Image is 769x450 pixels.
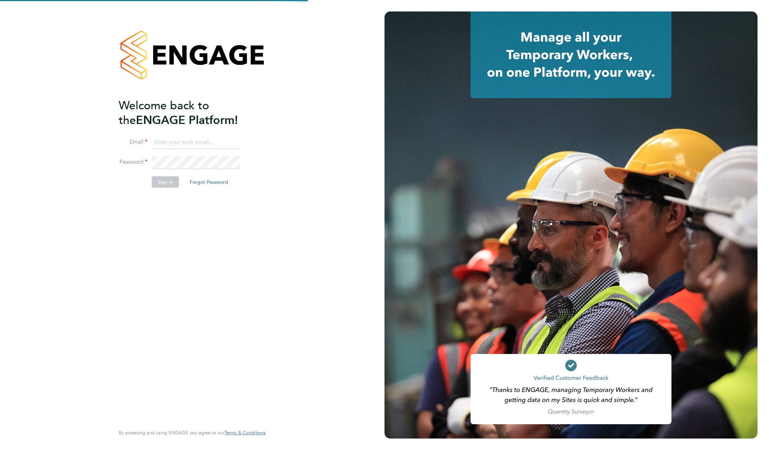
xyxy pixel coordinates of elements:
[119,98,259,128] h2: ENGAGE Platform!
[119,99,209,127] span: Welcome back to the
[119,430,266,436] span: By accessing and using ENGAGE you agree to our
[152,136,240,149] input: Enter your work email...
[225,430,266,436] a: Terms & Conditions
[184,176,234,188] button: Forgot Password
[119,138,147,146] label: Email
[119,158,147,166] label: Password
[152,176,179,188] button: Sign In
